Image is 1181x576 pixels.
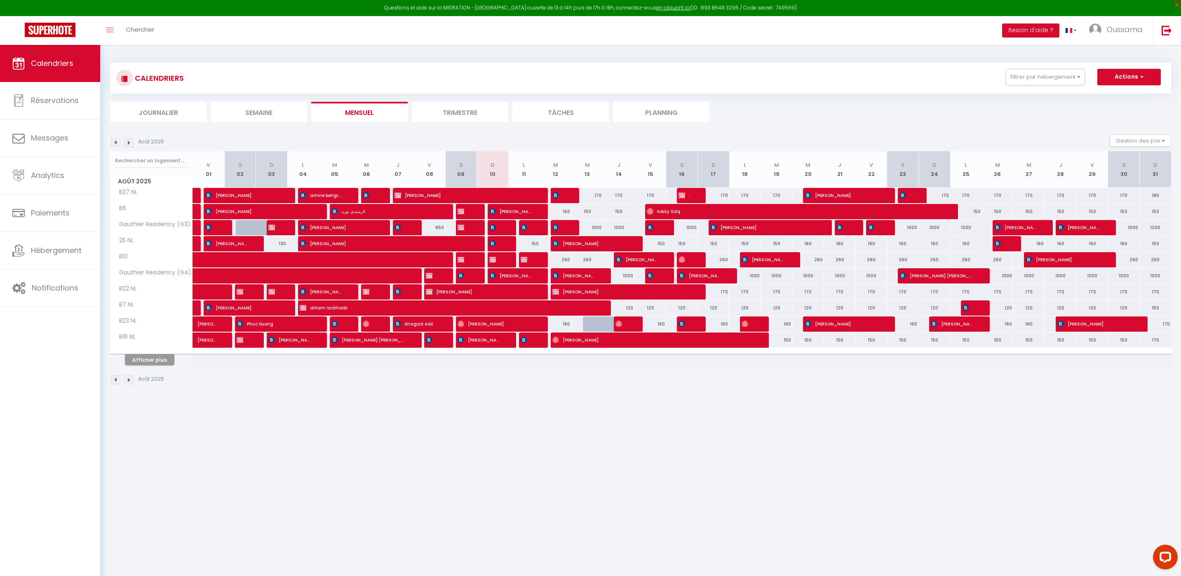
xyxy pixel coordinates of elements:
[1006,69,1085,85] button: Filtrer par hébergement
[824,236,856,251] div: 160
[1026,252,1100,267] span: [PERSON_NAME]
[413,151,445,188] th: 08
[552,332,754,348] span: [PERSON_NAME]
[792,236,824,251] div: 160
[31,133,68,143] span: Messages
[918,236,950,251] div: 160
[426,268,437,283] span: [PERSON_NAME] BOOKING [PERSON_NAME]
[396,161,399,169] abbr: J
[1076,204,1108,219] div: 150
[647,268,657,283] span: [PERSON_NAME]
[950,188,982,203] div: 170
[394,316,437,332] span: Erragad Adil
[31,95,79,105] span: Réservations
[521,332,531,348] span: [PERSON_NAME]
[489,236,500,251] span: Said Askour
[679,187,689,203] span: Belqassmi [PERSON_NAME]
[887,300,919,316] div: 120
[1076,236,1108,251] div: 160
[1013,316,1045,332] div: 160
[680,161,684,169] abbr: S
[982,316,1014,332] div: 160
[1139,268,1171,283] div: 1000
[512,102,609,122] li: Tâches
[603,268,635,283] div: 1000
[963,300,973,316] span: [PERSON_NAME] EL MEDKOUR
[1013,300,1045,316] div: 120
[855,268,887,283] div: 1000
[869,161,873,169] abbr: V
[31,170,64,180] span: Analytics
[205,187,279,203] span: [PERSON_NAME]
[364,161,369,169] abbr: M
[761,284,793,300] div: 170
[112,252,143,261] span: B10
[634,188,666,203] div: 170
[805,316,879,332] span: [PERSON_NAME]
[205,300,279,316] span: [PERSON_NAME]
[1108,268,1140,283] div: 1000
[332,161,337,169] abbr: M
[571,220,603,235] div: 1000
[458,332,500,348] span: [PERSON_NAME]
[982,268,1014,283] div: 1000
[1059,161,1062,169] abbr: J
[300,300,596,316] span: ahlam lachhaibi
[710,220,816,235] span: [PERSON_NAME]
[761,300,793,316] div: 120
[427,161,431,169] abbr: V
[950,220,982,235] div: 1000
[300,236,469,251] span: [PERSON_NAME]
[458,204,468,219] span: TAHAR EL ANSAOUI
[491,161,495,169] abbr: D
[508,236,540,251] div: 150
[932,161,937,169] abbr: D
[205,220,216,235] span: Postura Erudita
[1146,541,1181,576] iframe: LiveChat chat widget
[1045,268,1077,283] div: 1000
[855,252,887,267] div: 260
[603,300,635,316] div: 120
[300,220,374,235] span: [PERSON_NAME]
[805,161,810,169] abbr: M
[193,151,225,188] th: 01
[1013,188,1045,203] div: 170
[995,161,1000,169] abbr: M
[603,151,635,188] th: 14
[887,236,919,251] div: 160
[698,236,730,251] div: 150
[552,268,595,283] span: [PERSON_NAME]
[268,220,279,235] span: [PERSON_NAME]
[950,252,982,267] div: 260
[458,220,468,235] span: [PERSON_NAME] booking delog
[729,268,761,283] div: 1000
[489,204,532,219] span: [PERSON_NAME]
[1139,204,1171,219] div: 150
[698,151,730,188] th: 17
[205,236,248,251] span: [PERSON_NAME]
[394,187,532,203] span: [PERSON_NAME]
[1026,161,1031,169] abbr: M
[571,151,603,188] th: 13
[211,102,307,122] li: Semaine
[126,25,154,34] span: Chercher
[552,187,563,203] span: [PERSON_NAME]
[1013,151,1045,188] th: 27
[982,252,1014,267] div: 260
[477,151,509,188] th: 10
[1045,236,1077,251] div: 160
[647,204,943,219] span: Kokky Sdq
[205,204,311,219] span: [PERSON_NAME]
[982,151,1014,188] th: 26
[634,151,666,188] th: 15
[761,332,793,348] div: 150
[112,236,143,245] span: 25 NL
[112,220,193,229] span: Gauthier Residency (G3)
[363,187,373,203] span: Ayoub Ouabba
[1090,161,1094,169] abbr: V
[792,252,824,267] div: 260
[197,328,216,344] span: [PERSON_NAME]
[1153,161,1158,169] abbr: D
[311,102,408,122] li: Mensuel
[300,284,342,300] span: [PERSON_NAME]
